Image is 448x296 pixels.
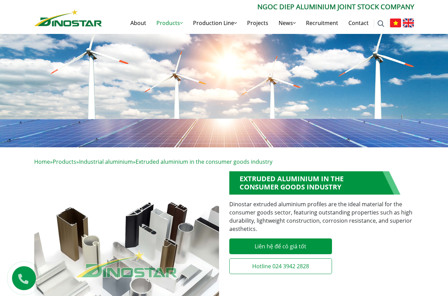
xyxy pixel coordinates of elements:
[229,200,414,233] p: Dinostar extruded aluminium profiles are the ideal material for the consumer goods sector, featur...
[34,158,272,165] span: » » »
[343,12,374,34] a: Contact
[273,12,301,34] a: News
[403,18,414,27] img: English
[136,158,272,165] span: Extruded aluminium in the consumer goods industry
[79,158,133,165] a: Industrial aluminium
[34,9,102,26] img: Nhôm Dinostar
[125,12,151,34] a: About
[229,238,332,254] a: Liên hệ để có giá tốt
[53,158,76,165] a: Products
[390,18,401,27] img: Tiếng Việt
[229,258,332,274] a: Hotline 024 3942 2828
[102,2,414,12] p: Ngoc Diep Aluminium Joint Stock Company
[377,20,384,27] img: search
[301,12,343,34] a: Recruitment
[242,12,273,34] a: Projects
[34,158,50,165] a: Home
[151,12,188,34] a: Products
[229,171,400,195] h1: Extruded aluminium in the consumer goods industry
[188,12,242,34] a: Production Line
